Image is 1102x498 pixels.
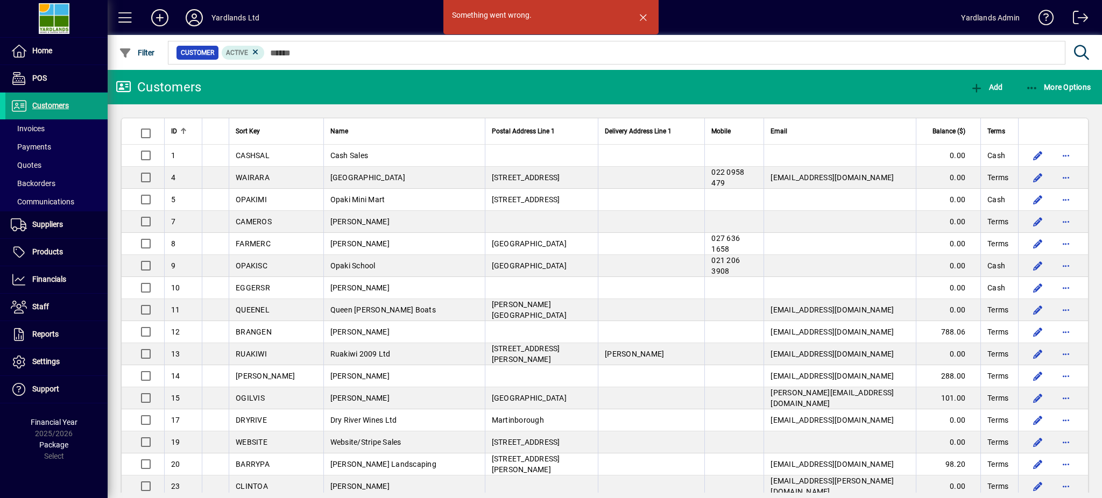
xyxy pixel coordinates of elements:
span: Terms [987,437,1008,447]
span: [PERSON_NAME] Landscaping [330,460,436,468]
td: 0.00 [916,299,980,321]
mat-chip: Activation Status: Active [222,46,265,60]
a: Quotes [5,156,108,174]
span: More Options [1026,83,1091,91]
button: Edit [1029,323,1047,340]
div: Balance ($) [923,125,975,137]
div: Name [330,125,478,137]
button: More options [1057,213,1075,230]
td: 101.00 [916,387,980,409]
span: Suppliers [32,220,63,229]
span: [PERSON_NAME] [330,217,390,226]
span: Terms [987,172,1008,183]
span: 10 [171,283,180,292]
span: [PERSON_NAME] [605,350,664,358]
button: More options [1057,478,1075,495]
button: More options [1057,433,1075,451]
span: 11 [171,305,180,314]
span: Opaki Mini Mart [330,195,385,204]
span: BRANGEN [236,328,272,336]
span: 13 [171,350,180,358]
a: POS [5,65,108,92]
td: 0.00 [916,255,980,277]
span: Postal Address Line 1 [492,125,555,137]
span: Customers [32,101,69,110]
span: [GEOGRAPHIC_DATA] [492,261,567,270]
span: 14 [171,372,180,380]
span: Terms [987,125,1005,137]
button: Edit [1029,345,1047,362]
span: 19 [171,438,180,446]
span: [PERSON_NAME] [330,394,390,402]
span: WAIRARA [236,173,270,182]
span: 022 0958 479 [711,168,744,187]
span: [EMAIL_ADDRESS][DOMAIN_NAME] [771,372,894,380]
button: Edit [1029,213,1047,230]
button: Edit [1029,147,1047,164]
span: Terms [987,348,1008,359]
span: Terms [987,238,1008,249]
span: 021 206 3908 [711,256,740,275]
span: Customer [181,47,214,58]
button: Edit [1029,478,1047,495]
span: Terms [987,216,1008,227]
a: Logout [1065,2,1089,37]
span: Financials [32,275,66,283]
button: Add [143,8,177,27]
span: Backorders [11,179,55,188]
td: 0.00 [916,277,980,299]
button: Edit [1029,257,1047,274]
button: Add [967,77,1005,97]
button: Edit [1029,279,1047,296]
td: 0.00 [916,343,980,365]
a: Suppliers [5,211,108,238]
button: More options [1057,235,1075,252]
span: Terms [987,415,1008,425]
button: Filter [116,43,158,62]
span: CLINTOA [236,482,268,490]
span: 20 [171,460,180,468]
span: [PERSON_NAME] [330,328,390,336]
span: POS [32,74,47,82]
button: More Options [1023,77,1094,97]
span: Cash [987,260,1005,271]
span: OPAKIMI [236,195,267,204]
td: 0.00 [916,431,980,453]
button: More options [1057,367,1075,385]
span: CASHSAL [236,151,270,160]
span: 4 [171,173,175,182]
span: 15 [171,394,180,402]
span: Invoices [11,124,45,133]
span: Name [330,125,348,137]
span: Martinborough [492,416,544,424]
button: Profile [177,8,211,27]
span: Reports [32,330,59,338]
span: Terms [987,481,1008,492]
span: [STREET_ADDRESS] [492,438,560,446]
span: Terms [987,371,1008,381]
button: Edit [1029,411,1047,429]
span: Sort Key [236,125,260,137]
span: Filter [119,48,155,57]
span: [PERSON_NAME] [330,482,390,490]
span: [PERSON_NAME][EMAIL_ADDRESS][DOMAIN_NAME] [771,388,894,408]
span: Terms [987,459,1008,469]
span: Home [32,46,52,55]
a: Staff [5,294,108,321]
span: 7 [171,217,175,226]
span: Dry River Wines Ltd [330,416,397,424]
span: Cash [987,282,1005,293]
span: FARMERC [236,239,271,248]
a: Financials [5,266,108,293]
span: Email [771,125,787,137]
div: Customers [116,79,201,96]
span: Payments [11,143,51,151]
td: 98.20 [916,453,980,475]
span: [EMAIL_ADDRESS][DOMAIN_NAME] [771,305,894,314]
a: Settings [5,348,108,375]
span: Active [226,49,248,56]
span: Terms [987,326,1008,337]
button: More options [1057,411,1075,429]
button: Edit [1029,367,1047,385]
span: 23 [171,482,180,490]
